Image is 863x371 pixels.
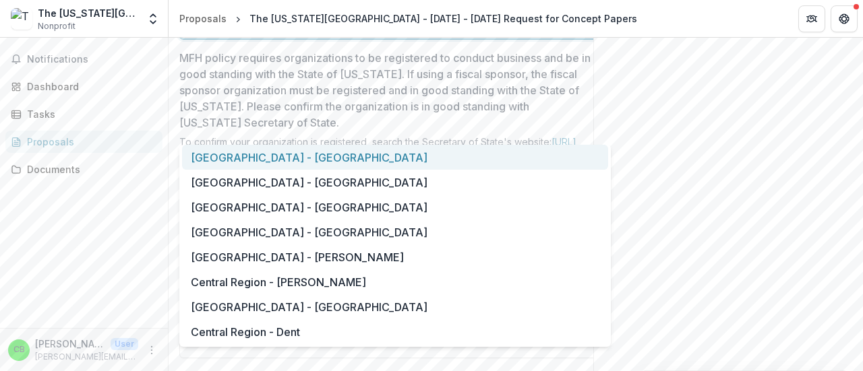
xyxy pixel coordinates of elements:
[249,11,637,26] div: The [US_STATE][GEOGRAPHIC_DATA] - [DATE] - [DATE] Request for Concept Papers
[182,170,608,195] div: [GEOGRAPHIC_DATA] - [GEOGRAPHIC_DATA]
[35,337,105,351] p: [PERSON_NAME]
[27,79,152,94] div: Dashboard
[38,20,76,32] span: Nonprofit
[13,345,25,354] div: Christopher van Bergen
[182,145,608,170] div: [GEOGRAPHIC_DATA] - [GEOGRAPHIC_DATA]
[182,319,608,344] div: Central Region - Dent
[182,269,608,294] div: Central Region - [PERSON_NAME]
[27,107,152,121] div: Tasks
[182,244,608,269] div: [GEOGRAPHIC_DATA] - [PERSON_NAME]
[182,195,608,220] div: [GEOGRAPHIC_DATA] - [GEOGRAPHIC_DATA]
[179,50,591,131] p: MFH policy requires organizations to be registered to conduct business and be in good standing wi...
[27,54,157,65] span: Notifications
[179,136,611,164] div: To confirm your organization is registered, search the Secretary of State's website:
[179,145,611,347] div: Select options list
[111,338,138,350] p: User
[11,8,32,30] img: The Washington University
[5,131,162,153] a: Proposals
[38,6,138,20] div: The [US_STATE][GEOGRAPHIC_DATA]
[182,344,608,369] div: [GEOGRAPHIC_DATA] - [GEOGRAPHIC_DATA]
[144,5,162,32] button: Open entity switcher
[831,5,858,32] button: Get Help
[5,75,162,98] a: Dashboard
[27,135,152,149] div: Proposals
[182,220,608,244] div: [GEOGRAPHIC_DATA] - [GEOGRAPHIC_DATA]
[798,5,825,32] button: Partners
[35,351,138,363] p: [PERSON_NAME][EMAIL_ADDRESS][DOMAIN_NAME]
[27,162,152,176] div: Documents
[174,9,232,28] a: Proposals
[179,11,227,26] div: Proposals
[5,48,162,70] button: Notifications
[182,294,608,319] div: [GEOGRAPHIC_DATA] - [GEOGRAPHIC_DATA]
[144,342,160,358] button: More
[174,9,643,28] nav: breadcrumb
[5,158,162,180] a: Documents
[5,103,162,125] a: Tasks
